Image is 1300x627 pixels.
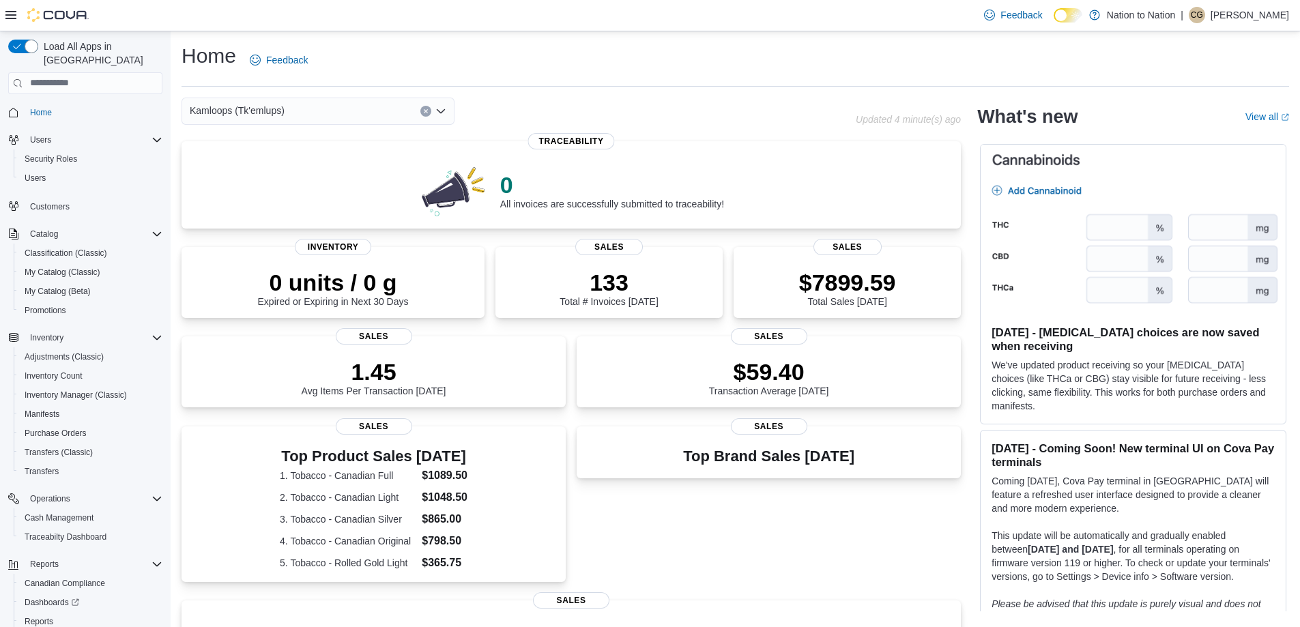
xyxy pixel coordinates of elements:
[30,134,51,145] span: Users
[992,325,1275,353] h3: [DATE] - [MEDICAL_DATA] choices are now saved when receiving
[25,616,53,627] span: Reports
[799,269,896,307] div: Total Sales [DATE]
[336,328,412,345] span: Sales
[1054,8,1082,23] input: Dark Mode
[25,330,162,346] span: Inventory
[25,248,107,259] span: Classification (Classic)
[14,263,168,282] button: My Catalog (Classic)
[19,463,64,480] a: Transfers
[30,201,70,212] span: Customers
[560,269,658,296] p: 133
[302,358,446,396] div: Avg Items Per Transaction [DATE]
[528,133,615,149] span: Traceability
[709,358,829,396] div: Transaction Average [DATE]
[422,467,467,484] dd: $1089.50
[1189,7,1205,23] div: Cam Gottfriedson
[14,149,168,169] button: Security Roles
[1211,7,1289,23] p: [PERSON_NAME]
[14,244,168,263] button: Classification (Classic)
[25,226,162,242] span: Catalog
[435,106,446,117] button: Open list of options
[19,349,162,365] span: Adjustments (Classic)
[19,510,99,526] a: Cash Management
[14,347,168,366] button: Adjustments (Classic)
[14,593,168,612] a: Dashboards
[30,229,58,239] span: Catalog
[30,332,63,343] span: Inventory
[3,102,168,122] button: Home
[280,512,416,526] dt: 3. Tobacco - Canadian Silver
[14,366,168,385] button: Inventory Count
[25,466,59,477] span: Transfers
[25,409,59,420] span: Manifests
[1191,7,1203,23] span: CG
[1107,7,1175,23] p: Nation to Nation
[683,448,854,465] h3: Top Brand Sales [DATE]
[19,406,162,422] span: Manifests
[19,387,132,403] a: Inventory Manager (Classic)
[19,264,106,280] a: My Catalog (Classic)
[25,132,57,148] button: Users
[19,368,88,384] a: Inventory Count
[14,385,168,405] button: Inventory Manager (Classic)
[560,269,658,307] div: Total # Invoices [DATE]
[182,42,236,70] h1: Home
[19,170,51,186] a: Users
[190,102,285,119] span: Kamloops (Tk'emlups)
[856,114,961,125] p: Updated 4 minute(s) ago
[25,104,57,121] a: Home
[3,328,168,347] button: Inventory
[25,491,76,507] button: Operations
[280,448,467,465] h3: Top Product Sales [DATE]
[979,1,1048,29] a: Feedback
[19,151,83,167] a: Security Roles
[25,597,79,608] span: Dashboards
[244,46,313,74] a: Feedback
[280,469,416,482] dt: 1. Tobacco - Canadian Full
[258,269,409,296] p: 0 units / 0 g
[25,132,162,148] span: Users
[19,349,109,365] a: Adjustments (Classic)
[25,428,87,439] span: Purchase Orders
[19,529,112,545] a: Traceabilty Dashboard
[19,510,162,526] span: Cash Management
[14,462,168,481] button: Transfers
[813,239,882,255] span: Sales
[14,405,168,424] button: Manifests
[266,53,308,67] span: Feedback
[709,358,829,385] p: $59.40
[25,370,83,381] span: Inventory Count
[19,425,92,441] a: Purchase Orders
[25,512,93,523] span: Cash Management
[14,424,168,443] button: Purchase Orders
[1281,113,1289,121] svg: External link
[422,489,467,506] dd: $1048.50
[418,163,489,218] img: 0
[280,556,416,570] dt: 5. Tobacco - Rolled Gold Light
[19,283,162,300] span: My Catalog (Beta)
[3,224,168,244] button: Catalog
[19,444,162,461] span: Transfers (Classic)
[14,169,168,188] button: Users
[25,578,105,589] span: Canadian Compliance
[19,529,162,545] span: Traceabilty Dashboard
[422,511,467,527] dd: $865.00
[3,489,168,508] button: Operations
[19,387,162,403] span: Inventory Manager (Classic)
[3,196,168,216] button: Customers
[19,151,162,167] span: Security Roles
[38,40,162,67] span: Load All Apps in [GEOGRAPHIC_DATA]
[295,239,371,255] span: Inventory
[280,491,416,504] dt: 2. Tobacco - Canadian Light
[19,594,162,611] span: Dashboards
[1245,111,1289,122] a: View allExternal link
[25,491,162,507] span: Operations
[25,267,100,278] span: My Catalog (Classic)
[19,444,98,461] a: Transfers (Classic)
[3,130,168,149] button: Users
[19,245,162,261] span: Classification (Classic)
[19,575,111,592] a: Canadian Compliance
[14,443,168,462] button: Transfers (Classic)
[19,425,162,441] span: Purchase Orders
